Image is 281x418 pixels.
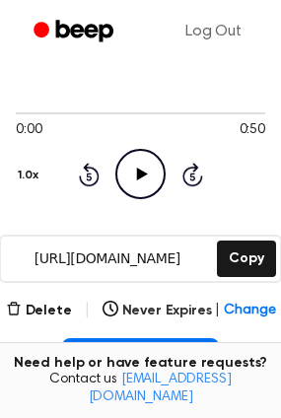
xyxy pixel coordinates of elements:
[62,338,219,382] button: Insert into Doc
[217,241,275,277] button: Copy
[240,120,265,141] span: 0:50
[166,8,261,55] a: Log Out
[84,299,91,322] span: |
[215,301,220,321] span: |
[6,301,72,321] button: Delete
[224,301,275,321] span: Change
[16,159,45,192] button: 1.0x
[103,301,276,321] button: Never Expires|Change
[89,373,232,404] a: [EMAIL_ADDRESS][DOMAIN_NAME]
[12,372,269,406] span: Contact us
[16,120,41,141] span: 0:00
[20,13,131,51] a: Beep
